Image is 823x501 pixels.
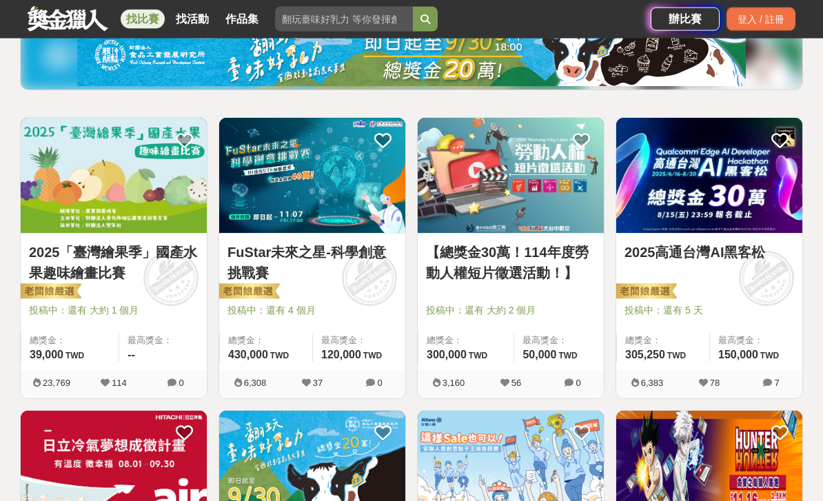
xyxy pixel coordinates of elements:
img: 老闆娘嚴選 [18,283,81,303]
span: 37 [313,378,323,389]
span: 150,000 [718,349,758,361]
span: 0 [377,378,382,389]
span: TWD [65,351,84,361]
span: 投稿中：還有 大約 1 個月 [29,304,199,318]
span: 7 [774,378,779,389]
span: 120,000 [321,349,361,361]
span: 0 [179,378,183,389]
span: 總獎金： [427,334,505,348]
span: 最高獎金： [128,334,199,348]
a: 2025「臺灣繪果季」國產水果趣味繪畫比賽 [29,243,199,284]
span: 投稿中：還有 大約 2 個月 [426,304,596,318]
span: 78 [710,378,720,389]
span: 最高獎金： [718,334,794,348]
span: 6,308 [244,378,267,389]
span: 50,000 [522,349,556,361]
span: 最高獎金： [321,334,397,348]
img: Cover Image [21,119,207,234]
span: TWD [558,351,577,361]
img: Cover Image [418,119,604,234]
span: 6,383 [641,378,664,389]
a: 找活動 [170,10,214,29]
a: 作品集 [220,10,264,29]
span: TWD [667,351,686,361]
span: -- [128,349,135,361]
span: 430,000 [228,349,268,361]
input: 翻玩臺味好乳力 等你發揮創意！ [275,7,413,32]
span: 總獎金： [625,334,701,348]
span: 56 [511,378,521,389]
span: 3,160 [443,378,465,389]
span: 總獎金： [228,334,304,348]
img: bbde9c48-f993-4d71-8b4e-c9f335f69c12.jpg [77,25,746,87]
span: TWD [469,351,487,361]
a: 辦比賽 [651,8,720,31]
a: 【總獎金30萬！114年度勞動人權短片徵選活動！】 [426,243,596,284]
span: TWD [363,351,382,361]
span: TWD [760,351,779,361]
span: 23,769 [43,378,70,389]
span: 114 [112,378,127,389]
span: 305,250 [625,349,665,361]
a: 找比賽 [121,10,165,29]
img: 老闆娘嚴選 [613,283,677,303]
span: 最高獎金： [522,334,596,348]
span: 總獎金： [30,334,110,348]
span: 39,000 [30,349,63,361]
img: 老闆娘嚴選 [216,283,280,303]
span: 投稿中：還有 5 天 [624,304,794,318]
a: FuStar未來之星-科學創意挑戰賽 [227,243,397,284]
span: TWD [270,351,289,361]
img: Cover Image [616,119,802,234]
span: 0 [576,378,580,389]
img: Cover Image [219,119,405,234]
span: 投稿中：還有 4 個月 [227,304,397,318]
div: 登入 / 註冊 [727,8,795,31]
a: 2025高通台灣AI黑客松 [624,243,794,263]
span: 300,000 [427,349,467,361]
